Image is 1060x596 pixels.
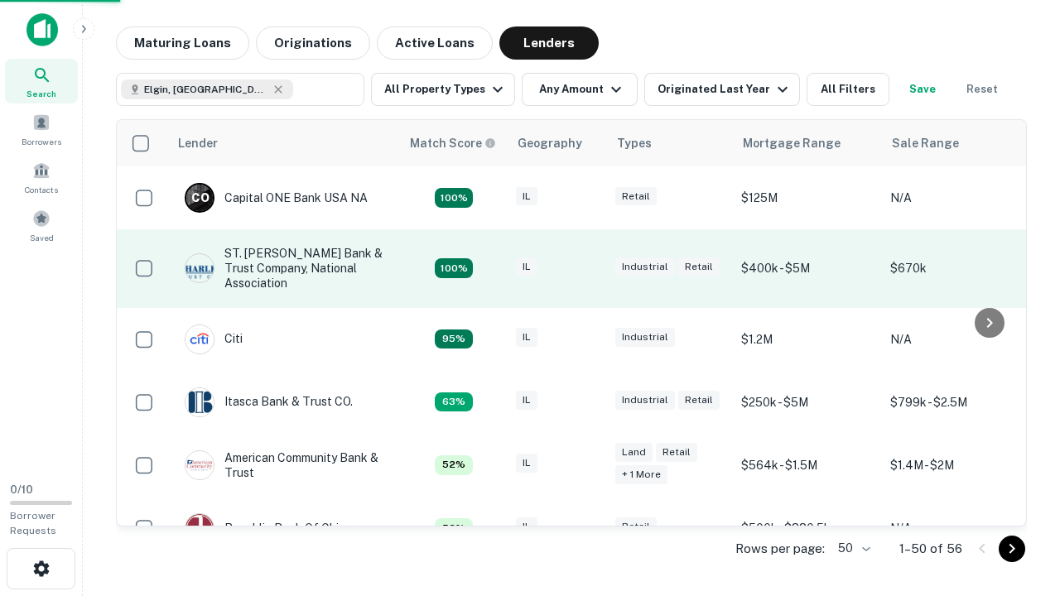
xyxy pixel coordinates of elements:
[733,497,882,560] td: $500k - $880.5k
[508,120,607,166] th: Geography
[185,254,214,282] img: picture
[410,134,493,152] h6: Match Score
[735,539,825,559] p: Rows per page:
[435,518,473,538] div: Capitalize uses an advanced AI algorithm to match your search with the best lender. The match sco...
[882,229,1031,308] td: $670k
[377,26,493,60] button: Active Loans
[499,26,599,60] button: Lenders
[999,536,1025,562] button: Go to next page
[977,464,1060,543] iframe: Chat Widget
[185,325,214,353] img: picture
[831,536,873,560] div: 50
[882,434,1031,497] td: $1.4M - $2M
[658,79,793,99] div: Originated Last Year
[116,26,249,60] button: Maturing Loans
[191,190,209,207] p: C O
[26,87,56,100] span: Search
[882,166,1031,229] td: N/A
[185,451,214,479] img: picture
[371,73,515,106] button: All Property Types
[5,59,78,103] a: Search
[516,328,537,347] div: IL
[10,510,56,536] span: Borrower Requests
[435,329,473,349] div: Capitalize uses an advanced AI algorithm to match your search with the best lender. The match sco...
[516,454,537,473] div: IL
[743,133,841,153] div: Mortgage Range
[678,391,720,410] div: Retail
[522,73,638,106] button: Any Amount
[185,514,214,542] img: picture
[733,166,882,229] td: $125M
[956,73,1009,106] button: Reset
[435,188,473,208] div: Capitalize uses an advanced AI algorithm to match your search with the best lender. The match sco...
[617,133,652,153] div: Types
[185,183,368,213] div: Capital ONE Bank USA NA
[516,257,537,276] div: IL
[896,73,949,106] button: Save your search to get updates of matches that match your search criteria.
[144,82,268,97] span: Elgin, [GEOGRAPHIC_DATA], [GEOGRAPHIC_DATA]
[256,26,370,60] button: Originations
[882,371,1031,434] td: $799k - $2.5M
[733,229,882,308] td: $400k - $5M
[185,387,353,417] div: Itasca Bank & Trust CO.
[516,187,537,206] div: IL
[615,517,657,536] div: Retail
[435,258,473,278] div: Capitalize uses an advanced AI algorithm to match your search with the best lender. The match sco...
[400,120,508,166] th: Capitalize uses an advanced AI algorithm to match your search with the best lender. The match sco...
[168,120,400,166] th: Lender
[30,231,54,244] span: Saved
[615,443,653,462] div: Land
[733,308,882,371] td: $1.2M
[644,73,800,106] button: Originated Last Year
[185,450,383,480] div: American Community Bank & Trust
[410,134,496,152] div: Capitalize uses an advanced AI algorithm to match your search with the best lender. The match sco...
[615,328,675,347] div: Industrial
[733,371,882,434] td: $250k - $5M
[10,483,33,496] span: 0 / 10
[615,187,657,206] div: Retail
[5,203,78,248] a: Saved
[5,107,78,151] a: Borrowers
[25,183,58,196] span: Contacts
[5,155,78,199] a: Contacts
[178,133,218,153] div: Lender
[899,539,962,559] p: 1–50 of 56
[733,120,882,166] th: Mortgage Range
[185,324,243,354] div: Citi
[892,133,959,153] div: Sale Range
[185,513,366,543] div: Republic Bank Of Chicago
[607,120,733,166] th: Types
[516,391,537,410] div: IL
[882,308,1031,371] td: N/A
[882,497,1031,560] td: N/A
[185,388,214,416] img: picture
[615,391,675,410] div: Industrial
[516,517,537,536] div: IL
[615,257,675,276] div: Industrial
[518,133,582,153] div: Geography
[678,257,720,276] div: Retail
[615,465,667,484] div: + 1 more
[807,73,889,106] button: All Filters
[882,120,1031,166] th: Sale Range
[435,455,473,475] div: Capitalize uses an advanced AI algorithm to match your search with the best lender. The match sco...
[185,246,383,291] div: ST. [PERSON_NAME] Bank & Trust Company, National Association
[26,13,58,46] img: capitalize-icon.png
[435,392,473,412] div: Capitalize uses an advanced AI algorithm to match your search with the best lender. The match sco...
[733,434,882,497] td: $564k - $1.5M
[22,135,61,148] span: Borrowers
[656,443,697,462] div: Retail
